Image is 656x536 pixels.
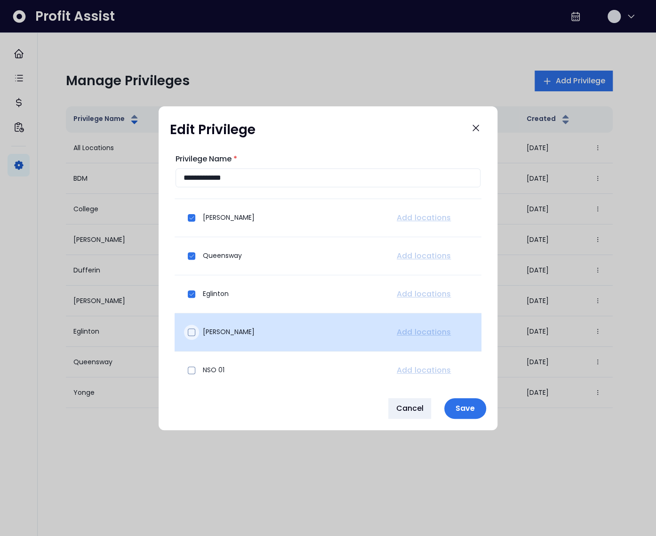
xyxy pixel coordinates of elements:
[203,289,229,299] p: Eglinton
[203,365,224,375] p: NSO 01
[450,404,480,413] p: Save
[444,398,486,419] button: Save
[203,213,255,223] p: [PERSON_NAME]
[203,327,255,337] p: [PERSON_NAME]
[388,398,431,419] button: Cancel
[170,121,256,138] h1: Edit Privilege
[176,153,475,165] label: Privilege Name
[465,118,486,138] button: Close
[396,403,424,414] span: Cancel
[203,251,242,261] p: Queensway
